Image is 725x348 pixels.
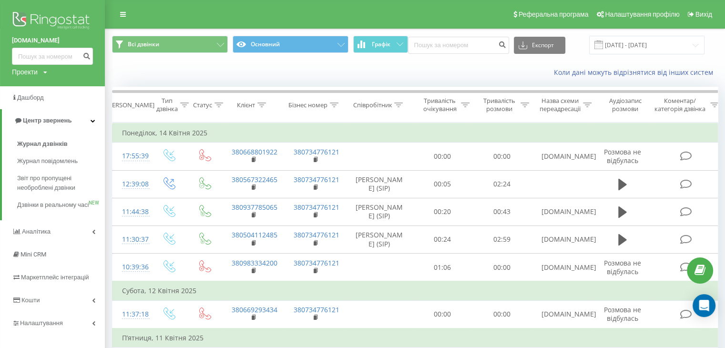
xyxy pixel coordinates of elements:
div: Тривалість розмови [480,97,518,113]
div: 11:30:37 [122,230,141,249]
span: Розмова не відбулась [604,258,641,276]
a: 380734776121 [294,147,339,156]
span: Журнал повідомлень [17,156,78,166]
div: Аудіозапис розмови [602,97,648,113]
td: [PERSON_NAME] (SIP) [346,170,413,198]
div: 12:39:08 [122,175,141,194]
input: Пошук за номером [12,48,93,65]
td: [DOMAIN_NAME] [532,300,594,328]
a: Журнал повідомлень [17,153,105,170]
a: 380937785065 [232,203,277,212]
div: Проекти [12,67,38,77]
div: Тип дзвінка [156,97,178,113]
span: Аналiтика [22,228,51,235]
button: Експорт [514,37,565,54]
span: Вихід [695,10,712,18]
a: 380734776121 [294,203,339,212]
td: Субота, 12 Квітня 2025 [112,281,723,300]
td: 00:00 [413,143,472,170]
td: П’ятниця, 11 Квітня 2025 [112,328,723,348]
td: 00:00 [472,254,532,282]
div: [PERSON_NAME] [106,101,154,109]
td: 00:00 [472,300,532,328]
a: Центр звернень [2,109,105,132]
td: [DOMAIN_NAME] [532,225,594,253]
div: Статус [193,101,212,109]
a: 380567322465 [232,175,277,184]
a: Дзвінки в реальному часіNEW [17,196,105,214]
a: 380669293434 [232,305,277,314]
td: 00:05 [413,170,472,198]
span: Графік [372,41,390,48]
td: [DOMAIN_NAME] [532,143,594,170]
a: 380668801922 [232,147,277,156]
a: 380983334200 [232,258,277,267]
a: 380734776121 [294,305,339,314]
div: Клієнт [237,101,255,109]
a: 380734776121 [294,258,339,267]
a: Коли дані можуть відрізнятися вiд інших систем [554,68,718,77]
button: Всі дзвінки [112,36,228,53]
a: [DOMAIN_NAME] [12,36,93,45]
a: Журнал дзвінків [17,135,105,153]
span: Центр звернень [23,117,71,124]
div: Тривалість очікування [421,97,459,113]
span: Розмова не відбулась [604,305,641,323]
div: Бізнес номер [288,101,327,109]
input: Пошук за номером [408,37,509,54]
a: 380504112485 [232,230,277,239]
td: 02:59 [472,225,532,253]
span: Налаштування профілю [605,10,679,18]
td: 00:00 [472,143,532,170]
td: [PERSON_NAME] (SIP) [346,225,413,253]
span: Журнал дзвінків [17,139,68,149]
span: Реферальна програма [519,10,589,18]
div: Коментар/категорія дзвінка [652,97,708,113]
div: Назва схеми переадресації [540,97,581,113]
td: 01:06 [413,254,472,282]
td: Понеділок, 14 Квітня 2025 [112,123,723,143]
span: Дашборд [17,94,44,101]
div: 17:55:39 [122,147,141,165]
button: Графік [353,36,408,53]
span: Звіт про пропущені необроблені дзвінки [17,174,100,193]
a: 380734776121 [294,175,339,184]
span: Розмова не відбулась [604,147,641,165]
span: Дзвінки в реальному часі [17,200,89,210]
span: Mini CRM [20,251,46,258]
a: Звіт про пропущені необроблені дзвінки [17,170,105,196]
div: 10:39:36 [122,258,141,276]
img: Ringostat logo [12,10,93,33]
td: 00:43 [472,198,532,225]
span: Кошти [21,297,40,304]
span: Налаштування [20,319,63,327]
td: 00:00 [413,300,472,328]
div: 11:37:18 [122,305,141,324]
td: [DOMAIN_NAME] [532,254,594,282]
a: 380734776121 [294,230,339,239]
span: Всі дзвінки [128,41,159,48]
td: 00:24 [413,225,472,253]
td: [PERSON_NAME] (SIP) [346,198,413,225]
div: 11:44:38 [122,203,141,221]
button: Основний [233,36,348,53]
span: Маркетплейс інтеграцій [21,274,89,281]
td: [DOMAIN_NAME] [532,198,594,225]
td: 02:24 [472,170,532,198]
td: 00:20 [413,198,472,225]
div: Співробітник [353,101,392,109]
div: Open Intercom Messenger [693,294,715,317]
